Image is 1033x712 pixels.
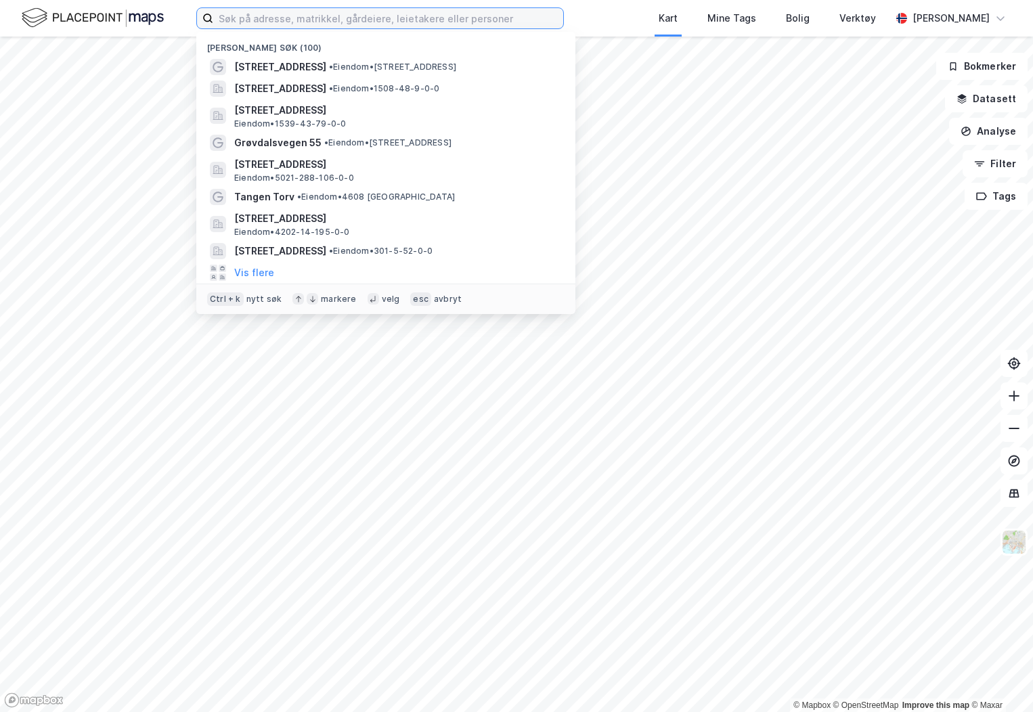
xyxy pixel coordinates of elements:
span: [STREET_ADDRESS] [234,156,559,173]
span: • [329,62,333,72]
span: • [297,192,301,202]
div: Kontrollprogram for chat [965,647,1033,712]
span: Grøvdalsvegen 55 [234,135,322,151]
span: Tangen Torv [234,189,294,205]
span: Eiendom • [STREET_ADDRESS] [329,62,456,72]
div: [PERSON_NAME] [913,10,990,26]
span: • [329,83,333,93]
input: Søk på adresse, matrikkel, gårdeiere, leietakere eller personer [213,8,563,28]
iframe: Chat Widget [965,647,1033,712]
div: velg [382,294,400,305]
div: Mine Tags [707,10,756,26]
div: avbryt [434,294,462,305]
button: Vis flere [234,265,274,281]
span: [STREET_ADDRESS] [234,81,326,97]
span: [STREET_ADDRESS] [234,59,326,75]
div: Kart [659,10,678,26]
img: logo.f888ab2527a4732fd821a326f86c7f29.svg [22,6,164,30]
div: esc [410,292,431,306]
div: Ctrl + k [207,292,244,306]
span: Eiendom • 1508-48-9-0-0 [329,83,439,94]
span: Eiendom • 4608 [GEOGRAPHIC_DATA] [297,192,455,202]
span: • [324,137,328,148]
span: Eiendom • [STREET_ADDRESS] [324,137,452,148]
span: Eiendom • 5021-288-106-0-0 [234,173,354,183]
span: • [329,246,333,256]
span: [STREET_ADDRESS] [234,243,326,259]
span: [STREET_ADDRESS] [234,102,559,118]
span: [STREET_ADDRESS] [234,210,559,227]
div: Verktøy [839,10,876,26]
span: Eiendom • 1539-43-79-0-0 [234,118,346,129]
span: Eiendom • 4202-14-195-0-0 [234,227,350,238]
div: nytt søk [246,294,282,305]
div: [PERSON_NAME] søk (100) [196,32,575,56]
div: markere [321,294,356,305]
div: Bolig [786,10,810,26]
span: Eiendom • 301-5-52-0-0 [329,246,433,257]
